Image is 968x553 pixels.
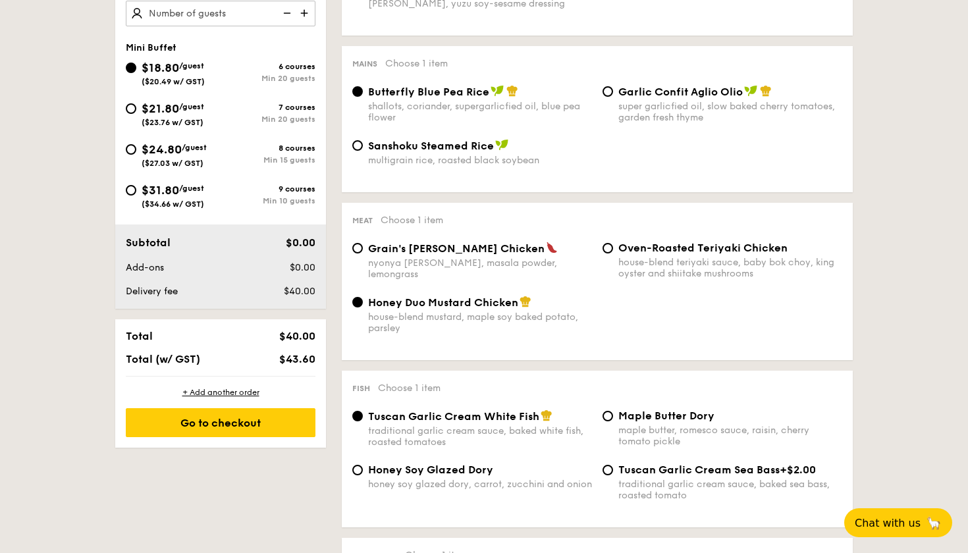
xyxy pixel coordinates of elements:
[352,140,363,151] input: Sanshoku Steamed Ricemultigrain rice, roasted black soybean
[126,387,315,398] div: + Add another order
[352,297,363,307] input: Honey Duo Mustard Chickenhouse-blend mustard, maple soy baked potato, parsley
[142,159,203,168] span: ($27.03 w/ GST)
[221,74,315,83] div: Min 20 guests
[126,185,136,196] input: $31.80/guest($34.66 w/ GST)9 coursesMin 10 guests
[618,425,842,447] div: maple butter, romesco sauce, raisin, cherry tomato pickle
[368,86,489,98] span: Butterfly Blue Pea Rice
[603,243,613,253] input: Oven-Roasted Teriyaki Chickenhouse-blend teriyaki sauce, baby bok choy, king oyster and shiitake ...
[296,1,315,26] img: icon-add.58712e84.svg
[221,155,315,165] div: Min 15 guests
[126,144,136,155] input: $24.80/guest($27.03 w/ GST)8 coursesMin 15 guests
[284,286,315,297] span: $40.00
[541,409,552,421] img: icon-chef-hat.a58ddaea.svg
[142,101,179,116] span: $21.80
[279,353,315,365] span: $43.60
[603,465,613,475] input: Tuscan Garlic Cream Sea Bass+$2.00traditional garlic cream sauce, baked sea bass, roasted tomato
[368,140,494,152] span: Sanshoku Steamed Rice
[221,144,315,153] div: 8 courses
[368,101,592,123] div: shallots, coriander, supergarlicfied oil, blue pea flower
[546,242,558,253] img: icon-spicy.37a8142b.svg
[368,463,493,476] span: Honey Soy Glazed Dory
[520,296,531,307] img: icon-chef-hat.a58ddaea.svg
[855,517,921,529] span: Chat with us
[126,286,178,297] span: Delivery fee
[844,508,952,537] button: Chat with us🦙
[221,196,315,205] div: Min 10 guests
[142,199,204,209] span: ($34.66 w/ GST)
[385,58,448,69] span: Choose 1 item
[179,102,204,111] span: /guest
[603,86,613,97] input: Garlic Confit Aglio Oliosuper garlicfied oil, slow baked cherry tomatoes, garden fresh thyme
[495,139,508,151] img: icon-vegan.f8ff3823.svg
[126,42,176,53] span: Mini Buffet
[352,384,370,393] span: Fish
[142,142,182,157] span: $24.80
[142,118,203,127] span: ($23.76 w/ GST)
[603,411,613,421] input: Maple Butter Dorymaple butter, romesco sauce, raisin, cherry tomato pickle
[142,61,179,75] span: $18.80
[368,410,539,423] span: Tuscan Garlic Cream White Fish
[126,1,315,26] input: Number of guests
[491,85,504,97] img: icon-vegan.f8ff3823.svg
[126,408,315,437] div: Go to checkout
[926,515,942,531] span: 🦙
[760,85,772,97] img: icon-chef-hat.a58ddaea.svg
[368,311,592,334] div: house-blend mustard, maple soy baked potato, parsley
[618,479,842,501] div: traditional garlic cream sauce, baked sea bass, roasted tomato
[368,296,518,309] span: Honey Duo Mustard Chicken
[126,236,171,249] span: Subtotal
[290,262,315,273] span: $0.00
[352,59,377,68] span: Mains
[368,425,592,448] div: traditional garlic cream sauce, baked white fish, roasted tomatoes
[221,103,315,112] div: 7 courses
[618,463,780,476] span: Tuscan Garlic Cream Sea Bass
[286,236,315,249] span: $0.00
[352,86,363,97] input: Butterfly Blue Pea Riceshallots, coriander, supergarlicfied oil, blue pea flower
[368,479,592,490] div: honey soy glazed dory, carrot, zucchini and onion
[618,242,788,254] span: Oven-Roasted Teriyaki Chicken
[378,382,441,394] span: Choose 1 item
[142,77,205,86] span: ($20.49 w/ GST)
[126,353,200,365] span: Total (w/ GST)
[126,103,136,114] input: $21.80/guest($23.76 w/ GST)7 coursesMin 20 guests
[352,411,363,421] input: Tuscan Garlic Cream White Fishtraditional garlic cream sauce, baked white fish, roasted tomatoes
[352,243,363,253] input: Grain's [PERSON_NAME] Chickennyonya [PERSON_NAME], masala powder, lemongrass
[618,101,842,123] div: super garlicfied oil, slow baked cherry tomatoes, garden fresh thyme
[506,85,518,97] img: icon-chef-hat.a58ddaea.svg
[368,242,545,255] span: Grain's [PERSON_NAME] Chicken
[126,330,153,342] span: Total
[221,62,315,71] div: 6 courses
[276,1,296,26] img: icon-reduce.1d2dbef1.svg
[352,216,373,225] span: Meat
[618,257,842,279] div: house-blend teriyaki sauce, baby bok choy, king oyster and shiitake mushrooms
[352,465,363,475] input: Honey Soy Glazed Doryhoney soy glazed dory, carrot, zucchini and onion
[618,86,743,98] span: Garlic Confit Aglio Olio
[182,143,207,152] span: /guest
[179,61,204,70] span: /guest
[126,63,136,73] input: $18.80/guest($20.49 w/ GST)6 coursesMin 20 guests
[279,330,315,342] span: $40.00
[126,262,164,273] span: Add-ons
[368,257,592,280] div: nyonya [PERSON_NAME], masala powder, lemongrass
[618,409,714,422] span: Maple Butter Dory
[221,115,315,124] div: Min 20 guests
[368,155,592,166] div: multigrain rice, roasted black soybean
[179,184,204,193] span: /guest
[744,85,757,97] img: icon-vegan.f8ff3823.svg
[142,183,179,197] span: $31.80
[381,215,443,226] span: Choose 1 item
[221,184,315,194] div: 9 courses
[780,463,816,476] span: +$2.00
